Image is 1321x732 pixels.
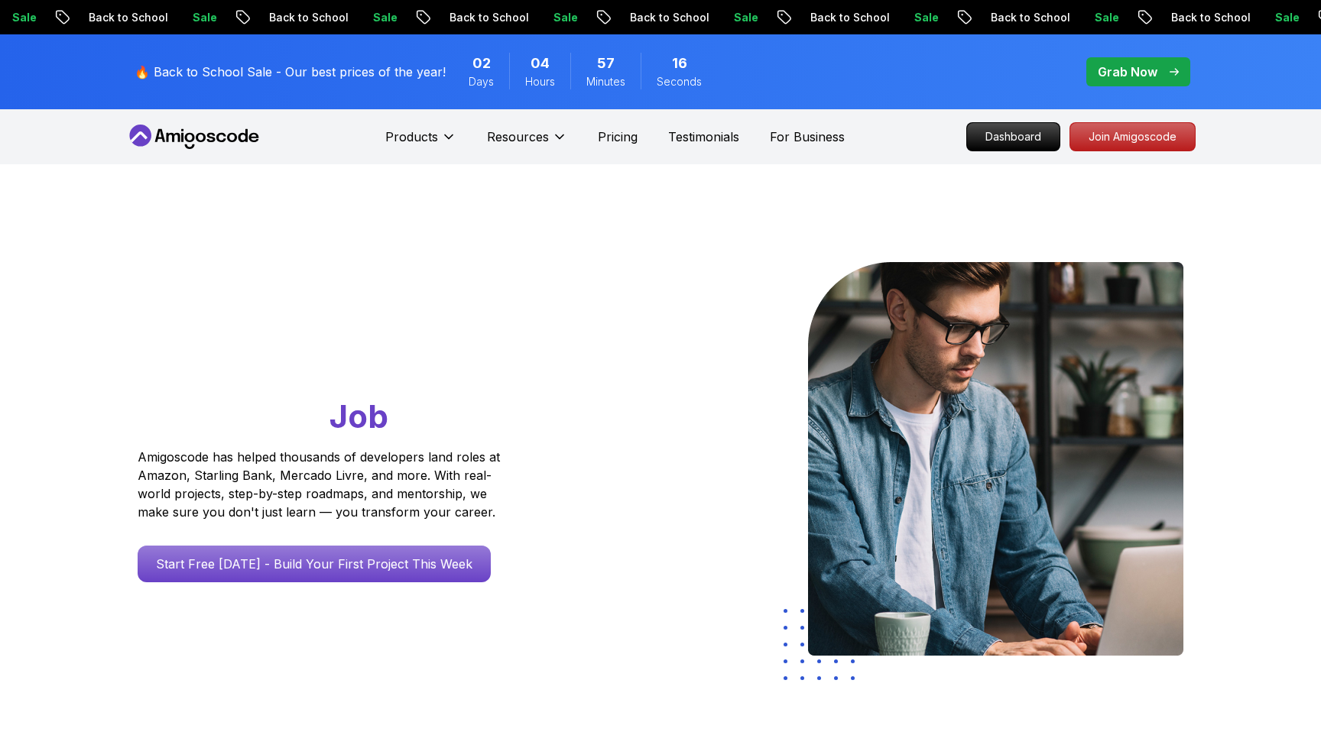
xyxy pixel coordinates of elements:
p: Back to School [976,10,1080,25]
a: Start Free [DATE] - Build Your First Project This Week [138,546,491,582]
span: Minutes [586,74,625,89]
a: Dashboard [966,122,1060,151]
span: 16 Seconds [672,53,687,74]
p: Grab Now [1098,63,1157,81]
p: Back to School [1157,10,1261,25]
span: 2 Days [472,53,491,74]
button: Resources [487,128,567,158]
p: Sale [719,10,768,25]
p: Amigoscode has helped thousands of developers land roles at Amazon, Starling Bank, Mercado Livre,... [138,448,505,521]
p: Back to School [796,10,900,25]
p: Sale [1261,10,1310,25]
p: Sale [539,10,588,25]
span: Job [329,397,388,436]
a: Join Amigoscode [1069,122,1196,151]
p: Back to School [74,10,178,25]
img: hero [808,262,1183,656]
p: Sale [900,10,949,25]
button: Products [385,128,456,158]
h1: Go From Learning to Hired: Master Java, Spring Boot & Cloud Skills That Get You the [138,262,559,439]
p: 🔥 Back to School Sale - Our best prices of the year! [135,63,446,81]
p: Back to School [255,10,359,25]
p: Products [385,128,438,146]
p: Sale [359,10,407,25]
p: Join Amigoscode [1070,123,1195,151]
span: 57 Minutes [597,53,615,74]
p: Sale [1080,10,1129,25]
a: Testimonials [668,128,739,146]
a: Pricing [598,128,638,146]
a: For Business [770,128,845,146]
p: Back to School [435,10,539,25]
p: Dashboard [967,123,1060,151]
span: Seconds [657,74,702,89]
p: Back to School [615,10,719,25]
p: Resources [487,128,549,146]
span: 4 Hours [531,53,550,74]
span: Hours [525,74,555,89]
span: Days [469,74,494,89]
p: Sale [178,10,227,25]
